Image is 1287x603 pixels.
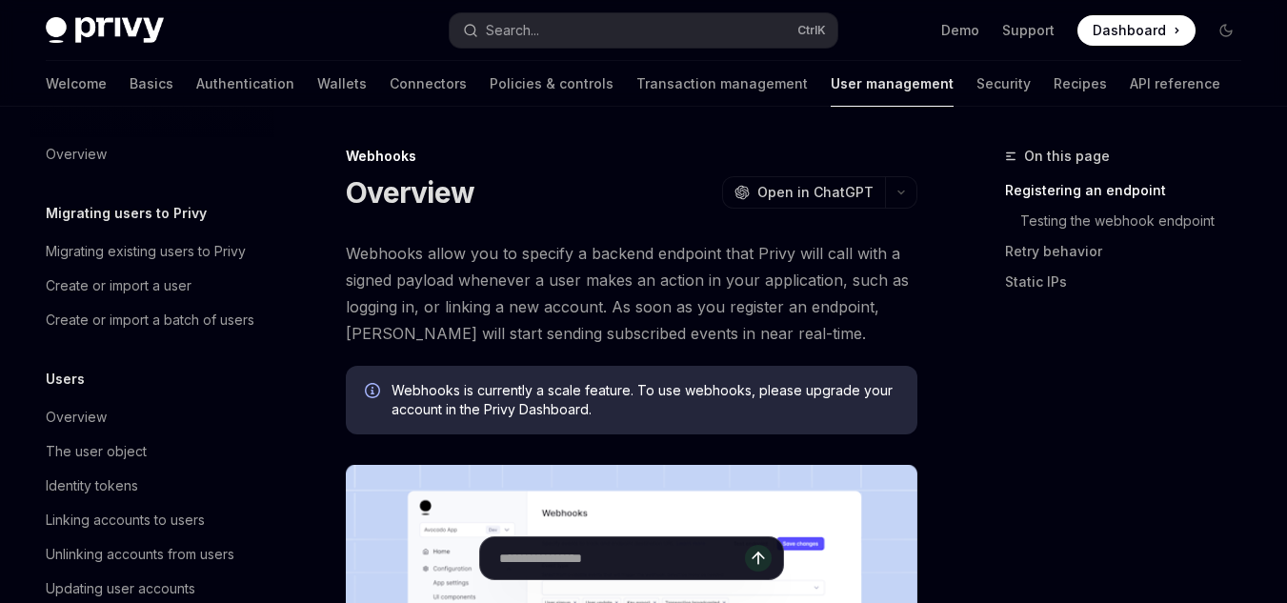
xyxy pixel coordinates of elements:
span: Webhooks is currently a scale feature. To use webhooks, please upgrade your account in the Privy ... [392,381,898,419]
div: Linking accounts to users [46,509,205,532]
a: Migrating existing users to Privy [30,234,274,269]
a: Testing the webhook endpoint [1005,206,1257,236]
a: Static IPs [1005,267,1257,297]
a: Linking accounts to users [30,503,274,537]
a: Overview [30,400,274,434]
a: Welcome [46,61,107,107]
span: Dashboard [1093,21,1166,40]
div: Overview [46,406,107,429]
a: User management [831,61,954,107]
div: Search... [486,19,539,42]
a: Support [1002,21,1055,40]
a: Authentication [196,61,294,107]
div: Overview [46,143,107,166]
div: Migrating existing users to Privy [46,240,246,263]
a: Recipes [1054,61,1107,107]
a: Create or import a batch of users [30,303,274,337]
a: Security [976,61,1031,107]
a: The user object [30,434,274,469]
a: Demo [941,21,979,40]
svg: Info [365,383,384,402]
h5: Users [46,368,85,391]
a: Registering an endpoint [1005,175,1257,206]
div: Identity tokens [46,474,138,497]
div: Create or import a user [46,274,191,297]
a: Dashboard [1077,15,1196,46]
span: Webhooks allow you to specify a backend endpoint that Privy will call with a signed payload whene... [346,240,917,347]
a: API reference [1130,61,1220,107]
h1: Overview [346,175,474,210]
a: Overview [30,137,274,171]
img: dark logo [46,17,164,44]
button: Open search [450,13,838,48]
a: Create or import a user [30,269,274,303]
button: Send message [745,545,772,572]
a: Wallets [317,61,367,107]
div: Updating user accounts [46,577,195,600]
a: Transaction management [636,61,808,107]
div: Webhooks [346,147,917,166]
a: Unlinking accounts from users [30,537,274,572]
a: Policies & controls [490,61,613,107]
h5: Migrating users to Privy [46,202,207,225]
input: Ask a question... [499,537,745,579]
a: Connectors [390,61,467,107]
button: Toggle dark mode [1211,15,1241,46]
span: Open in ChatGPT [757,183,874,202]
a: Retry behavior [1005,236,1257,267]
button: Open in ChatGPT [722,176,885,209]
div: Create or import a batch of users [46,309,254,332]
a: Basics [130,61,173,107]
span: On this page [1024,145,1110,168]
div: Unlinking accounts from users [46,543,234,566]
span: Ctrl K [797,23,826,38]
a: Identity tokens [30,469,274,503]
div: The user object [46,440,147,463]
